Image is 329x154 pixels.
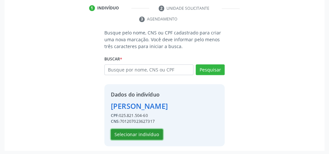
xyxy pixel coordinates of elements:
[104,29,225,50] p: Busque pelo nome, CNS ou CPF cadastrado para criar uma nova marcação. Você deve informar pelo men...
[104,54,122,64] label: Buscar
[104,64,193,75] input: Busque por nome, CNS ou CPF
[111,113,168,119] div: 025.821.504-60
[89,5,95,11] div: 1
[196,64,225,75] button: Pesquisar
[111,129,163,140] button: Selecionar indivíduo
[111,119,168,124] div: 701207023627317
[97,5,119,11] div: Indivíduo
[111,91,168,98] div: Dados do indivíduo
[111,113,119,118] span: CPF:
[111,101,168,111] div: [PERSON_NAME]
[111,119,120,124] span: CNS:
